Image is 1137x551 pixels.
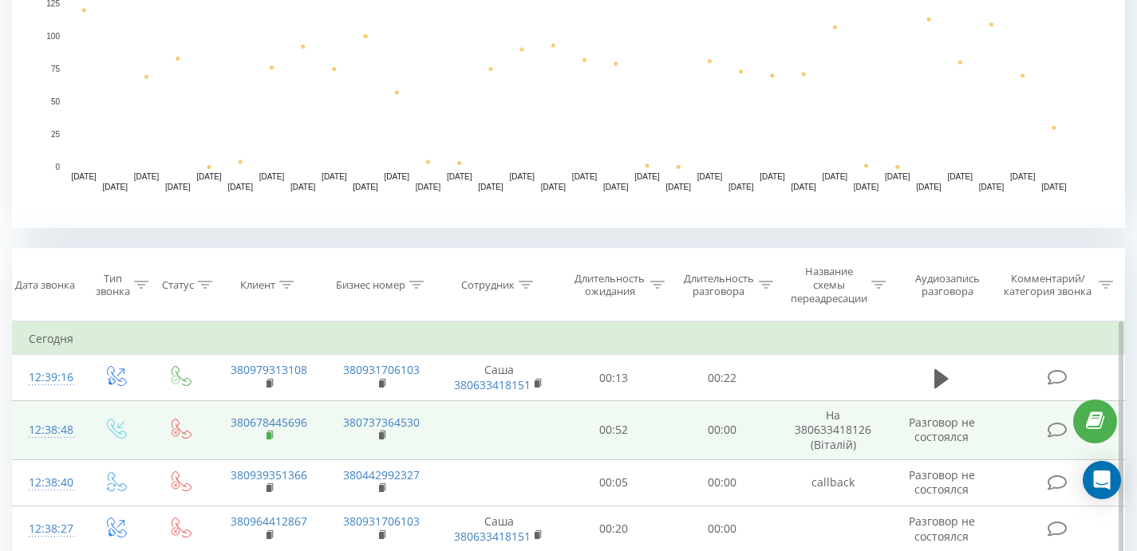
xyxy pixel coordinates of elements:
text: [DATE] [728,183,754,191]
a: 380633418151 [454,377,531,392]
div: Сотрудник [461,278,515,292]
text: [DATE] [666,183,692,191]
text: 25 [51,130,61,139]
text: [DATE] [603,183,629,191]
td: Саша [438,355,559,401]
text: [DATE] [854,183,879,191]
text: [DATE] [134,172,160,181]
div: Длительность ожидания [574,272,645,299]
text: [DATE] [416,183,441,191]
text: [DATE] [947,172,973,181]
td: 00:05 [559,459,668,506]
text: [DATE] [259,172,285,181]
div: Название схемы переадресации [791,265,867,305]
text: [DATE] [823,172,848,181]
div: Длительность разговора [683,272,755,299]
text: [DATE] [1041,183,1067,191]
text: 75 [51,65,61,73]
a: 380633418151 [454,529,531,544]
text: 50 [51,97,61,106]
div: Аудиозапись разговора [904,272,990,299]
text: [DATE] [227,183,253,191]
text: [DATE] [885,172,910,181]
text: 0 [55,163,60,171]
div: Статус [162,278,194,292]
text: [DATE] [509,172,535,181]
a: 380979313108 [231,362,307,377]
a: 380964412867 [231,514,307,529]
div: 12:38:48 [29,415,66,446]
text: [DATE] [634,172,660,181]
span: Разговор не состоялся [909,415,975,444]
span: Разговор не состоялся [909,467,975,497]
td: На 380633418126 (Віталій) [776,401,890,460]
text: [DATE] [791,183,816,191]
text: [DATE] [103,183,128,191]
div: Комментарий/категория звонка [1001,272,1095,299]
td: callback [776,459,890,506]
td: 00:52 [559,401,668,460]
text: [DATE] [353,183,378,191]
text: [DATE] [385,172,410,181]
a: 380931706103 [343,362,420,377]
text: [DATE] [979,183,1005,191]
text: [DATE] [697,172,723,181]
text: [DATE] [916,183,942,191]
div: Клиент [240,278,275,292]
div: 12:39:16 [29,362,66,393]
a: 380939351366 [231,467,307,482]
text: [DATE] [165,183,191,191]
a: 380442992327 [343,467,420,482]
div: 12:38:27 [29,514,66,545]
div: 12:38:40 [29,467,66,498]
text: [DATE] [290,183,316,191]
text: [DATE] [760,172,785,181]
text: [DATE] [447,172,472,181]
text: [DATE] [478,183,503,191]
div: Бизнес номер [336,278,405,292]
a: 380737364530 [343,415,420,430]
a: 380678445696 [231,415,307,430]
td: 00:22 [668,355,776,401]
div: Open Intercom Messenger [1083,461,1121,499]
td: 00:00 [668,459,776,506]
text: [DATE] [322,172,347,181]
text: [DATE] [541,183,567,191]
div: Тип звонка [96,272,130,299]
text: [DATE] [572,172,598,181]
a: 380931706103 [343,514,420,529]
span: Разговор не состоялся [909,514,975,543]
text: [DATE] [196,172,222,181]
text: 100 [46,32,60,41]
td: Сегодня [13,323,1125,355]
td: 00:13 [559,355,668,401]
text: [DATE] [71,172,97,181]
div: Дата звонка [15,278,75,292]
text: [DATE] [1010,172,1036,181]
td: 00:00 [668,401,776,460]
